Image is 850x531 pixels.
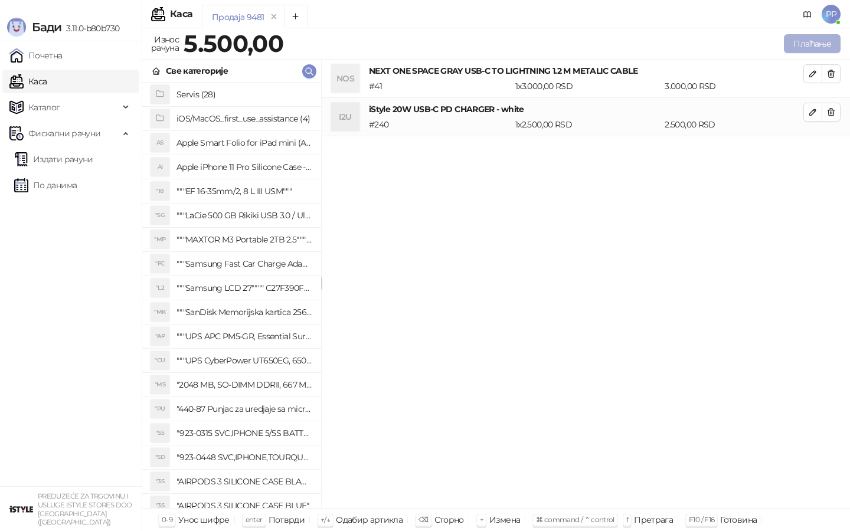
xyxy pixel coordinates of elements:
div: "3S [151,472,169,491]
span: 0-9 [162,515,172,524]
div: Готовина [720,512,757,527]
strong: 5.500,00 [184,29,283,58]
h4: "2048 MB, SO-DIMM DDRII, 667 MHz, Napajanje 1,8 0,1 V, Latencija CL5" [176,375,312,394]
div: Износ рачуна [149,32,181,55]
div: 1 x 3.000,00 RSD [513,80,662,93]
a: Каса [9,70,47,93]
h4: "AIRPODS 3 SILICONE CASE BLACK" [176,472,312,491]
h4: "923-0448 SVC,IPHONE,TOURQUE DRIVER KIT .65KGF- CM Šrafciger " [176,448,312,467]
h4: iOS/MacOS_first_use_assistance (4) [176,109,312,128]
div: Одабир артикла [336,512,403,527]
img: 64x64-companyLogo-77b92cf4-9946-4f36-9751-bf7bb5fd2c7d.png [9,497,33,521]
button: remove [266,12,282,22]
div: "SD [151,448,169,467]
div: "MP [151,230,169,249]
span: f [626,515,628,524]
small: PREDUZEĆE ZA TRGOVINU I USLUGE ISTYLE STORES DOO [GEOGRAPHIC_DATA] ([GEOGRAPHIC_DATA]) [38,492,132,526]
div: "3S [151,496,169,515]
div: NOS [331,64,359,93]
button: Плаћање [784,34,841,53]
span: ⌫ [419,515,428,524]
div: grid [142,83,321,508]
div: "MK [151,303,169,322]
span: PP [822,5,841,24]
div: Измена [489,512,520,527]
div: "PU [151,399,169,418]
span: Фискални рачуни [28,122,100,145]
h4: """LaCie 500 GB Rikiki USB 3.0 / Ultra Compact & Resistant aluminum / USB 3.0 / 2.5""""""" [176,206,312,225]
div: # 41 [367,80,513,93]
span: Бади [32,20,61,34]
div: AS [151,133,169,152]
h4: "440-87 Punjac za uredjaje sa micro USB portom 4/1, Stand." [176,399,312,418]
h4: """UPS APC PM5-GR, Essential Surge Arrest,5 utic_nica""" [176,327,312,346]
span: + [480,515,483,524]
div: I2U [331,103,359,131]
div: Сторно [434,512,464,527]
h4: NEXT ONE SPACE GRAY USB-C TO LIGHTNING 1.2 M METALIC CABLE [369,64,803,77]
div: "AP [151,327,169,346]
h4: Apple Smart Folio for iPad mini (A17 Pro) - Sage [176,133,312,152]
span: 3.11.0-b80b730 [61,23,119,34]
div: Унос шифре [178,512,230,527]
div: "L2 [151,278,169,297]
span: ⌘ command / ⌃ control [536,515,614,524]
div: "5G [151,206,169,225]
h4: """Samsung Fast Car Charge Adapter, brzi auto punja_, boja crna""" [176,254,312,273]
h4: "923-0315 SVC,IPHONE 5/5S BATTERY REMOVAL TRAY Držač za iPhone sa kojim se otvara display [176,424,312,442]
div: "S5 [151,424,169,442]
span: enter [246,515,263,524]
h4: """EF 16-35mm/2, 8 L III USM""" [176,182,312,201]
h4: Servis (28) [176,85,312,104]
div: Продаја 9481 [212,11,264,24]
div: Претрага [634,512,673,527]
h4: """MAXTOR M3 Portable 2TB 2.5"""" crni eksterni hard disk HX-M201TCB/GM""" [176,230,312,249]
div: "18 [151,182,169,201]
div: 3.000,00 RSD [662,80,806,93]
span: ↑/↓ [321,515,330,524]
h4: iStyle 20W USB-C PD CHARGER - white [369,103,803,116]
a: По данима [14,173,77,197]
span: Каталог [28,96,60,119]
img: Logo [7,18,26,37]
h4: """SanDisk Memorijska kartica 256GB microSDXC sa SD adapterom SDSQXA1-256G-GN6MA - Extreme PLUS, ... [176,303,312,322]
div: AI [151,158,169,176]
div: # 240 [367,118,513,131]
h4: """UPS CyberPower UT650EG, 650VA/360W , line-int., s_uko, desktop""" [176,351,312,370]
div: Потврди [269,512,305,527]
a: Издати рачуни [14,147,93,171]
span: F10 / F16 [689,515,714,524]
div: Све категорије [166,64,228,77]
h4: "AIRPODS 3 SILICONE CASE BLUE" [176,496,312,515]
a: Почетна [9,44,63,67]
div: "FC [151,254,169,273]
h4: """Samsung LCD 27"""" C27F390FHUXEN""" [176,278,312,297]
div: "CU [151,351,169,370]
div: Каса [170,9,192,19]
a: Документација [798,5,817,24]
div: 2.500,00 RSD [662,118,806,131]
div: "MS [151,375,169,394]
h4: Apple iPhone 11 Pro Silicone Case - Black [176,158,312,176]
div: 1 x 2.500,00 RSD [513,118,662,131]
button: Add tab [284,5,308,28]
